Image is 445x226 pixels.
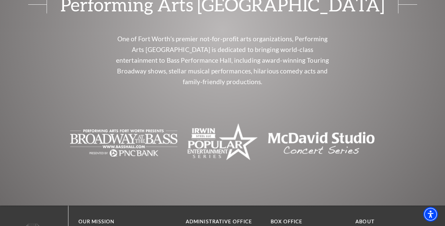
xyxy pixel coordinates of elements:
p: BOX OFFICE [271,218,345,226]
img: The image is completely blank with no visible content. [187,121,258,165]
img: The image is blank or empty. [70,123,177,163]
a: The image is completely blank with no visible content. - open in a new tab [187,138,258,146]
p: One of Fort Worth’s premier not-for-profit arts organizations, Performing Arts [GEOGRAPHIC_DATA] ... [114,34,332,87]
a: The image is blank or empty. - open in a new tab [70,138,177,146]
a: About [355,219,375,224]
img: Text logo for "McDavid Studio Concert Series" in a clean, modern font. [268,123,375,163]
a: Text logo for "McDavid Studio Concert Series" in a clean, modern font. - open in a new tab [268,138,375,146]
p: Administrative Office [186,218,261,226]
div: Accessibility Menu [423,207,438,222]
p: OUR MISSION [78,218,162,226]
